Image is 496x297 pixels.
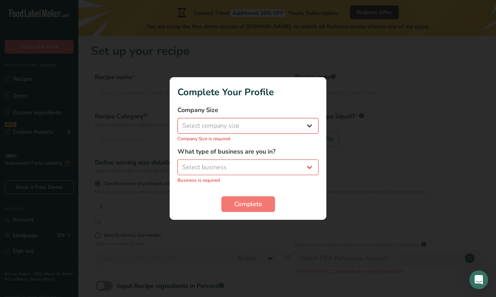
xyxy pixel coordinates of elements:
[469,270,488,289] div: Open Intercom Messenger
[234,199,262,209] span: Complete
[177,135,319,142] p: Company Size is required
[221,196,275,212] button: Complete
[177,177,319,184] p: Business is required
[177,105,319,115] label: Company Size
[177,85,319,99] h1: Complete Your Profile
[177,147,319,156] label: What type of business are you in?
